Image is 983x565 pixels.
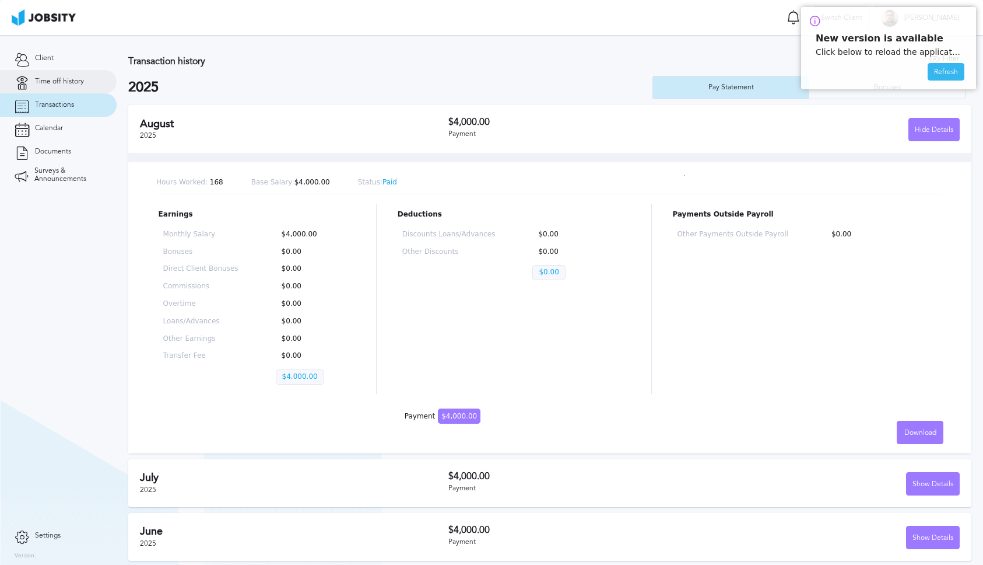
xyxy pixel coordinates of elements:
span: Transactions [35,101,74,109]
div: Switch Client [815,6,868,30]
p: 168 [156,179,223,187]
p: $0.00 [532,248,626,256]
p: $0.00 [276,352,351,360]
div: Pay Statement [703,83,760,92]
p: $0.00 [276,335,351,343]
p: Transfer Fee [163,352,238,360]
p: $0.00 [276,318,351,326]
h2: June [140,525,448,538]
span: Base Salary: [251,178,294,186]
div: Payment [448,538,704,546]
button: Show Details [906,472,960,496]
p: Commissions [163,282,238,291]
p: Monthly Salary [163,231,238,239]
button: Switch Client [815,6,869,29]
p: $0.00 [276,282,351,291]
span: Documents [35,148,71,156]
h2: July [140,472,448,484]
span: Calendar [35,124,63,132]
p: Other Earnings [163,335,238,343]
p: $4,000.00 [276,369,324,385]
span: Client [35,54,54,62]
span: 2025 [140,131,156,139]
p: New version is available [816,33,961,44]
label: Version: [15,553,36,560]
button: Pay Statement [652,76,809,99]
p: $0.00 [276,265,351,273]
span: Hours Worked: [156,178,208,186]
div: Refresh [928,64,964,81]
img: ab4bad089aa723f57921c736e9817d99.png [12,9,76,26]
div: Payment [448,484,704,493]
h2: August [140,118,448,130]
div: Show Details [907,526,959,550]
h3: $4,000.00 [448,117,704,127]
p: Loans/Advances [163,318,238,326]
div: Show Details [907,473,959,496]
span: Download [904,429,936,437]
button: Hide Details [908,118,960,141]
span: Status: [358,178,382,186]
p: $4,000.00 [251,179,330,187]
button: A[PERSON_NAME] [875,6,971,29]
p: Click below to reload the application [816,47,961,57]
p: $0.00 [276,300,351,308]
h2: 2025 [128,79,652,96]
span: Surveys & Announcements [34,167,102,183]
span: 2025 [140,486,156,494]
button: Download [897,421,943,444]
span: Time off history [35,78,84,86]
p: Direct Client Bonuses [163,265,238,273]
p: Paid [358,179,397,187]
p: Payments Outside Payroll [672,211,941,219]
button: Refresh [928,63,964,81]
p: Deductions [398,211,630,219]
p: Earnings [159,211,356,219]
div: Payment [405,413,480,421]
h3: $4,000.00 [448,525,704,535]
p: $0.00 [532,265,565,280]
p: $0.00 [276,248,351,256]
div: Hide Details [909,118,959,142]
span: $4,000.00 [438,409,480,424]
button: Show Details [906,526,960,549]
p: Discounts Loans/Advances [402,231,496,239]
p: Bonuses [163,248,238,256]
p: $0.00 [532,231,626,239]
span: Settings [35,532,61,540]
p: Other Payments Outside Payroll [677,231,788,239]
p: $0.00 [826,231,936,239]
span: 2025 [140,539,156,547]
h3: $4,000.00 [448,471,704,482]
div: Payment [448,130,704,138]
p: Overtime [163,300,238,308]
h3: Transaction history [128,56,586,67]
p: Other Discounts [402,248,496,256]
p: $4,000.00 [276,231,351,239]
